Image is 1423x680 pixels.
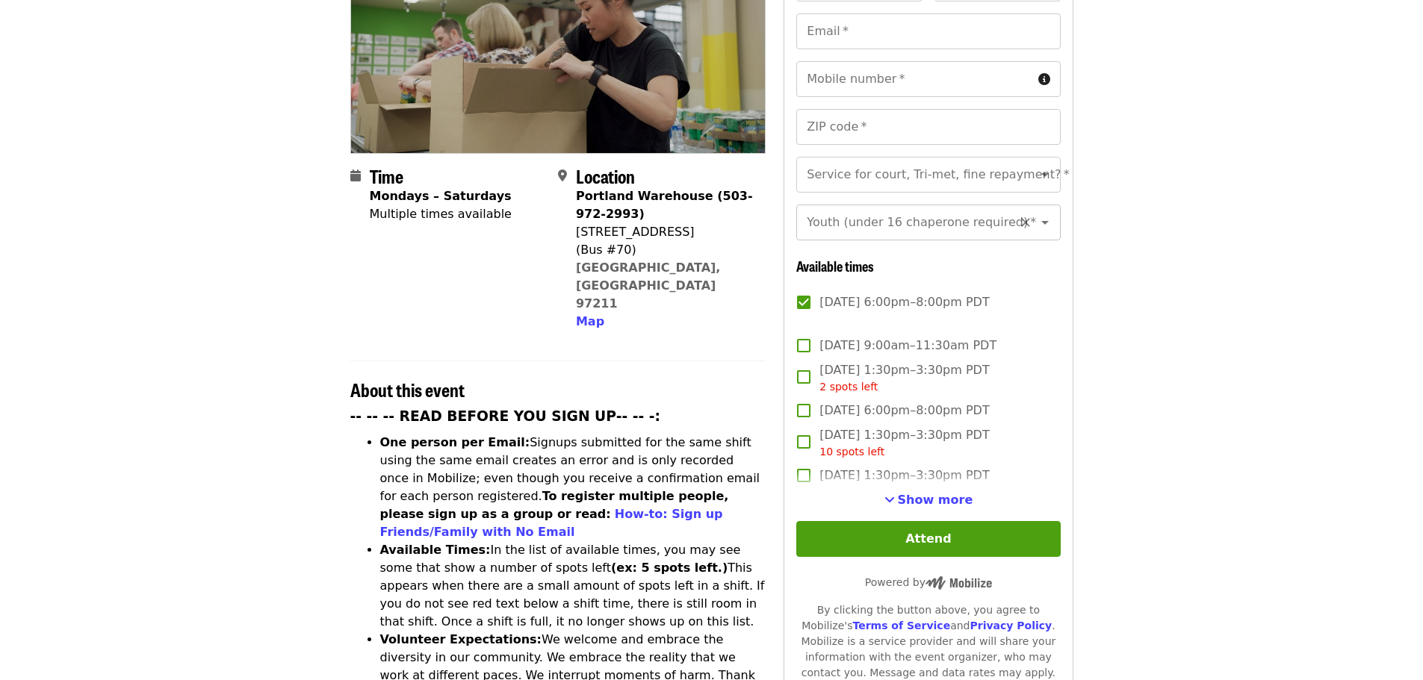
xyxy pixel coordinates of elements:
button: Open [1035,164,1055,185]
span: Location [576,163,635,189]
div: Multiple times available [370,205,512,223]
li: In the list of available times, you may see some that show a number of spots left This appears wh... [380,541,766,631]
span: About this event [350,376,465,402]
a: Terms of Service [852,620,950,631]
input: ZIP code [796,109,1060,145]
div: (Bus #70) [576,241,754,259]
button: See more timeslots [884,491,973,509]
strong: (ex: 5 spots left.) [611,561,728,575]
a: Privacy Policy [970,620,1052,631]
span: [DATE] 6:00pm–8:00pm PDT [819,293,989,311]
input: Email [796,13,1060,49]
strong: Mondays – Saturdays [370,189,512,203]
a: [GEOGRAPHIC_DATA], [GEOGRAPHIC_DATA] 97211 [576,261,721,311]
div: [STREET_ADDRESS] [576,223,754,241]
a: How-to: Sign up Friends/Family with No Email [380,507,723,539]
strong: To register multiple people, please sign up as a group or read: [380,489,729,521]
span: 10 spots left [819,446,884,458]
i: calendar icon [350,169,361,183]
span: [DATE] 9:00am–11:30am PDT [819,337,996,355]
span: [DATE] 6:00pm–8:00pm PDT [819,402,989,419]
i: map-marker-alt icon [558,169,567,183]
span: Powered by [865,576,992,588]
li: Signups submitted for the same shift using the same email creates an error and is only recorded o... [380,434,766,541]
span: 2 spots left [819,381,878,393]
span: [DATE] 1:30pm–3:30pm PDT [819,361,989,395]
strong: One person per Email: [380,435,530,449]
strong: Available Times: [380,543,491,557]
span: [DATE] 1:30pm–3:30pm PDT [819,426,989,460]
strong: Portland Warehouse (503-972-2993) [576,189,753,221]
span: Map [576,314,604,328]
span: Show more [898,493,973,507]
button: Map [576,313,604,331]
input: Mobile number [796,61,1032,97]
span: Available times [796,256,874,275]
span: Time [370,163,403,189]
span: [DATE] 1:30pm–3:30pm PDT [819,467,989,484]
button: Clear [1015,212,1036,233]
button: Attend [796,521,1060,557]
strong: Volunteer Expectations: [380,632,542,646]
img: Powered by Mobilize [926,576,992,590]
i: circle-info icon [1038,72,1050,87]
strong: -- -- -- READ BEFORE YOU SIGN UP-- -- -: [350,408,661,424]
button: Open [1035,212,1055,233]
